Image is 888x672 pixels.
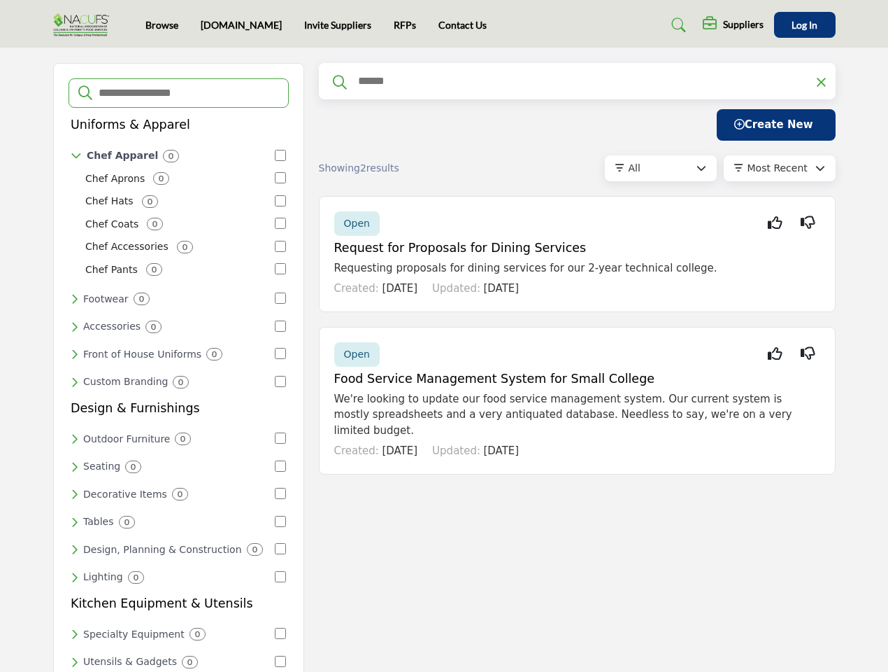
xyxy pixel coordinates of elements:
[275,376,286,387] input: Select Custom Branding
[85,262,138,277] p: Comfortable and durable chef pants.
[182,242,187,252] b: 0
[83,516,114,528] h6: Accentuating spaces with dining tables, coffee tables, and more.
[134,293,150,305] div: 0 Results For Footwear
[187,657,192,667] b: 0
[275,195,286,206] input: Select Chef Hats
[344,349,370,360] span: Open
[432,444,480,457] span: Updated:
[195,629,200,639] b: 0
[83,433,170,445] h6: Transforming exteriors with patio sets, umbrellas, and outdoor pieces.
[629,162,640,174] span: All
[145,321,162,333] div: 0 Results For Accessories
[87,150,158,162] h6: Dressing chefs in quality coats, hats, and kitchen wear.
[148,197,152,206] b: 0
[83,571,123,583] h6: Illuminating ambiance with light fixtures and solutions.
[125,461,141,473] div: 0 Results For Seating
[382,444,417,457] span: [DATE]
[344,218,370,229] span: Open
[146,263,162,276] div: 0 Results For Chef Pants
[131,462,136,472] b: 0
[247,543,263,556] div: 0 Results For Design, Planning & Construction
[85,217,138,232] p: High-quality chef coats for culinary professionals.
[182,656,198,668] div: 0 Results For Utensils & Gadgets
[382,282,417,295] span: [DATE]
[360,162,366,174] span: 2
[119,516,135,528] div: 0 Results For Tables
[83,293,129,305] h6: Offering comfort and safety with non-slip footwear.
[83,376,168,388] h6: Customizing uniforms and apparel with unique branding.
[792,19,817,31] span: Log In
[178,377,183,387] b: 0
[334,444,379,457] span: Created:
[334,241,820,255] h5: Request for Proposals for Dining Services
[71,118,190,132] h5: Uniforms & Apparel
[139,294,144,304] b: 0
[275,150,286,161] input: Select Chef Apparel
[85,171,145,186] p: Various types of aprons for kitchen use.
[172,488,188,500] div: 0 Results For Decorative Items
[717,109,836,141] button: Create New
[483,444,519,457] span: [DATE]
[252,545,257,554] b: 0
[85,239,169,254] p: Other accessories like chef scarves and arm guards.
[275,516,286,527] input: Select Tables
[169,151,173,161] b: 0
[801,353,815,354] i: Not Interested
[124,517,129,527] b: 0
[83,544,242,556] h6: Design, Planning & Construction
[275,321,286,332] input: Select Accessories
[319,161,474,176] div: Showing results
[768,353,782,354] i: Interested
[71,401,200,416] h5: Design & Furnishings
[180,434,185,444] b: 0
[334,282,379,295] span: Created:
[747,162,808,174] span: Most Recent
[83,489,167,500] h6: Enhancing décor with art, centerpieces, and decorative touches.
[177,241,193,253] div: 0 Results For Chef Accessories
[83,629,185,640] h6: Diversifying kitchen capabilities with unique equipment.
[145,19,178,31] a: Browse
[128,571,144,584] div: 0 Results For Lighting
[304,19,371,31] a: Invite Suppliers
[432,282,480,295] span: Updated:
[152,265,157,274] b: 0
[438,19,487,31] a: Contact Us
[134,573,138,582] b: 0
[801,223,815,223] i: Not Interested
[153,172,169,185] div: 0 Results For Chef Aprons
[275,488,286,499] input: Select Decorative Items
[483,282,519,295] span: [DATE]
[275,628,286,639] input: Select Specialty Equipment
[334,391,820,439] p: We're looking to update our food service management system. Our current system is mostly spreadsh...
[334,372,820,386] h5: Food Service Management System for Small College
[173,376,189,388] div: 0 Results For Custom Branding
[83,461,120,472] h6: Seating guests comfortably with a range of chairs and stools.
[178,489,182,499] b: 0
[275,263,286,274] input: Select Chef Pants
[275,543,286,554] input: Select Design, Planning & Construction
[212,349,217,359] b: 0
[275,241,286,252] input: Select Chef Accessories
[83,321,141,332] h6: Accentuating uniforms with aprons, gloves, and essentials.
[152,219,157,229] b: 0
[275,293,286,304] input: Select Footwear
[159,174,164,183] b: 0
[147,218,163,230] div: 0 Results For Chef Coats
[734,118,813,131] span: Create New
[703,17,764,34] div: Suppliers
[334,260,820,276] p: Requesting proposals for dining services for our 2-year technical college.
[275,348,286,359] input: Select Front of House Uniforms
[189,628,206,640] div: 0 Results For Specialty Equipment
[206,348,222,360] div: 0 Results For Front of House Uniforms
[275,656,286,667] input: Select Utensils & Gadgets
[53,13,116,36] img: site Logo
[275,433,286,444] input: Select Outdoor Furniture
[201,19,282,31] a: [DOMAIN_NAME]
[83,349,201,360] h6: Styling the front-of-house staff in tailored uniforms.
[394,19,416,31] a: RFPs
[774,12,836,38] button: Log In
[97,84,279,102] input: Search Categories
[85,194,134,209] p: Traditional and modern styles of chef hats.
[151,322,156,332] b: 0
[275,571,286,582] input: Select Lighting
